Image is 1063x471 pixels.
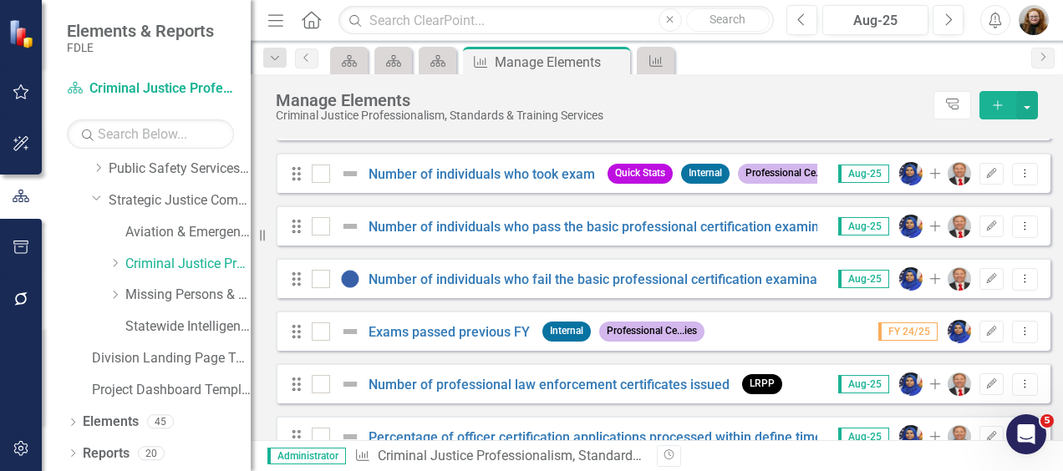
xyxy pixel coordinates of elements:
a: Percentage of officer certification applications processed within define timeframe [369,429,859,445]
a: Aviation & Emergency Preparedness [125,223,251,242]
div: 45 [147,415,174,429]
a: Number of individuals who took exam [369,166,595,182]
iframe: Intercom live chat [1006,414,1046,454]
img: Brett Kirkland [948,425,971,448]
div: Manage Elements [495,52,626,73]
img: Informational Data [340,269,360,289]
img: Brett Kirkland [948,162,971,185]
span: Internal [681,164,730,183]
span: 5 [1040,414,1054,428]
div: 20 [138,446,165,460]
a: Reports [83,444,130,463]
span: Aug-25 [838,428,889,446]
span: Internal [542,322,591,341]
img: Brett Kirkland [948,215,971,238]
span: Quick Stats [608,164,673,183]
img: Jennifer Siddoway [1019,5,1049,35]
div: Manage Elements [276,91,925,109]
img: Brett Kirkland [948,267,971,291]
span: Administrator [267,448,346,464]
img: Not Defined [340,427,360,447]
a: Division Landing Page Template [92,349,251,368]
a: Strategic Justice Command [109,191,251,210]
span: Aug-25 [838,165,889,183]
span: FY 24/25 [878,322,938,341]
span: Professional Ce...ies [599,322,704,341]
small: FDLE [67,41,214,54]
img: ClearPoint Strategy [8,19,38,48]
span: Aug-25 [838,217,889,235]
a: Number of professional law enforcement certificates issued [369,377,730,392]
button: Search [686,8,770,32]
span: Aug-25 [838,375,889,393]
a: Criminal Justice Professionalism, Standards & Training Services [378,448,755,463]
a: Statewide Intelligence [125,317,251,337]
a: Number of individuals who pass the basic professional certification examination [369,219,849,235]
img: Somi Akter [899,162,923,185]
img: Somi Akter [899,215,923,238]
a: Number of individuals who fail the basic professional certification examination [369,271,840,287]
div: » Manage Measures [354,447,644,466]
span: Professional Ce...ies [738,164,843,183]
div: Aug-25 [828,11,923,31]
img: Somi Akter [899,267,923,291]
button: Aug-25 [822,5,928,35]
img: Somi Akter [899,425,923,448]
img: Not Defined [340,164,360,184]
a: Elements [83,413,139,432]
img: Somi Akter [948,320,971,343]
a: Criminal Justice Professionalism, Standards & Training Services [67,79,234,99]
a: Missing Persons & Offender Enforcement [125,286,251,305]
span: LRPP [742,374,782,393]
a: Criminal Justice Professionalism, Standards & Training Services [125,255,251,274]
span: Aug-25 [838,270,889,288]
img: Not Defined [340,322,360,342]
div: Criminal Justice Professionalism, Standards & Training Services [276,109,925,122]
input: Search Below... [67,119,234,149]
img: Not Defined [340,216,360,236]
img: Brett Kirkland [948,372,971,396]
span: Elements & Reports [67,21,214,41]
a: Exams passed previous FY [369,324,530,340]
span: Search [710,13,745,26]
input: Search ClearPoint... [338,6,774,35]
img: Somi Akter [899,372,923,396]
a: Project Dashboard Template [92,381,251,400]
a: Public Safety Services Command [109,160,251,179]
img: Not Defined [340,374,360,394]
